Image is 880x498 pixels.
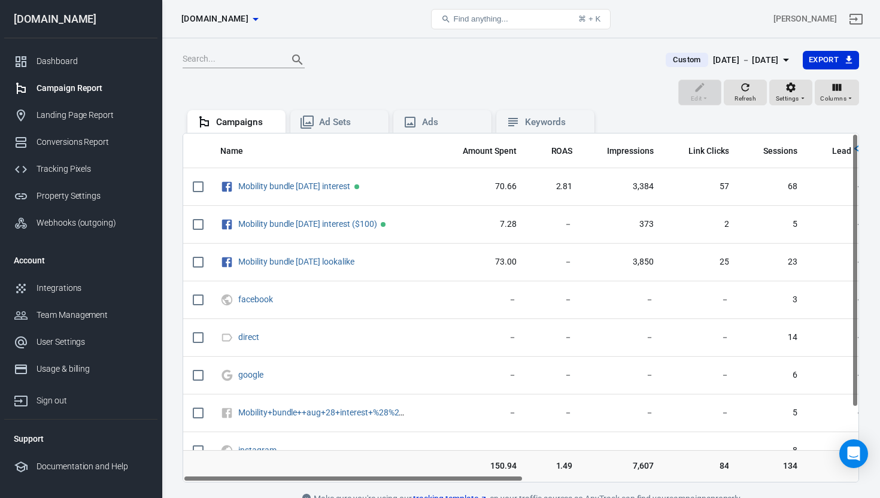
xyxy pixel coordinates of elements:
div: Ads [422,116,482,129]
span: Active [354,184,359,189]
a: Mobility+bundle++aug+28+interest+%28%24100%29 / cpc / facebook [238,408,496,417]
span: Settings [776,93,799,104]
span: instagram [238,446,278,454]
div: Ad Sets [319,116,379,129]
span: － [536,369,573,381]
a: Mobility bundle [DATE] interest ($100) [238,219,377,229]
span: Mobility bundle aug 28 lookalike [238,257,356,266]
span: － [591,407,654,419]
a: Mobility bundle [DATE] interest [238,181,350,191]
div: Conversions Report [37,136,148,148]
span: － [536,218,573,230]
span: The number of times your ads were on screen. [591,144,654,158]
span: － [673,332,729,344]
div: Webhooks (outgoing) [37,217,148,229]
span: － [591,445,654,457]
span: － [447,445,517,457]
svg: Google [220,368,233,382]
a: Webhooks (outgoing) [4,209,157,236]
span: 8 [748,445,797,457]
a: Tracking Pixels [4,156,157,183]
span: 373 [591,218,654,230]
span: － [591,369,654,381]
span: 5 [748,407,797,419]
span: － [536,256,573,268]
span: The estimated total amount of money you've spent on your campaign, ad set or ad during its schedule. [447,144,517,158]
span: 7,607 [591,460,654,472]
span: Name [220,145,243,157]
span: facebook [238,295,275,303]
span: － [817,460,864,472]
span: － [447,332,517,344]
a: Integrations [4,275,157,302]
span: The total return on ad spend [551,144,573,158]
span: － [536,294,573,306]
a: Conversions Report [4,129,157,156]
div: Sign out [37,394,148,407]
span: 68 [748,181,797,193]
span: 2 [673,218,729,230]
span: ROAS [551,145,573,157]
span: google [238,371,265,379]
a: Mobility bundle [DATE] lookalike [238,257,354,266]
span: － [591,294,654,306]
span: Active [381,222,386,227]
div: Landing Page Report [37,109,148,122]
svg: Facebook Ads [220,255,233,269]
div: Tracking Pixels [37,163,148,175]
span: － [536,445,573,457]
span: 1.49 [536,460,573,472]
a: Team Management [4,302,157,329]
div: Property Settings [37,190,148,202]
span: － [817,294,864,306]
span: The number of clicks on links within the ad that led to advertiser-specified destinations [673,144,729,158]
span: － [536,332,573,344]
span: Sessions [763,145,797,157]
span: Mobility bundle aug 28 interest [238,182,352,190]
span: 14 [748,332,797,344]
div: Account id: Ghki4vdQ [773,13,837,25]
span: 3,384 [591,181,654,193]
span: － [673,294,729,306]
span: thrivecart.com [181,11,248,26]
span: － [817,369,864,381]
span: The total return on ad spend [536,144,573,158]
span: The estimated total amount of money you've spent on your campaign, ad set or ad during its schedule. [463,144,517,158]
div: Team Management [37,309,148,321]
a: User Settings [4,329,157,356]
div: scrollable content [183,133,858,482]
a: Usage & billing [4,356,157,382]
span: － [817,332,864,344]
a: Sign out [842,5,870,34]
img: Logo [854,144,864,153]
span: 23 [748,256,797,268]
span: Mobility bundle aug 30 interest ($100) [238,220,378,228]
span: Sessions [748,145,797,157]
span: 84 [673,460,729,472]
button: Columns [815,80,859,106]
div: User Settings [37,336,148,348]
span: Name [220,145,259,157]
span: Custom [668,54,705,66]
div: Documentation and Help [37,460,148,473]
span: 6 [748,369,797,381]
svg: Facebook Ads [220,180,233,194]
div: Dashboard [37,55,148,68]
span: － [817,181,864,193]
span: 7.28 [447,218,517,230]
a: facebook [238,294,273,304]
a: Property Settings [4,183,157,209]
span: 5 [748,218,797,230]
button: Custom[DATE] － [DATE] [656,50,802,70]
span: Amount Spent [463,145,517,157]
div: Campaign Report [37,82,148,95]
span: Refresh [735,93,756,104]
a: Dashboard [4,48,157,75]
span: Lead [832,145,851,157]
span: － [591,332,654,344]
span: － [447,369,517,381]
div: [DATE] － [DATE] [713,53,779,68]
button: Search [283,45,312,74]
span: 25 [673,256,729,268]
span: － [673,445,729,457]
